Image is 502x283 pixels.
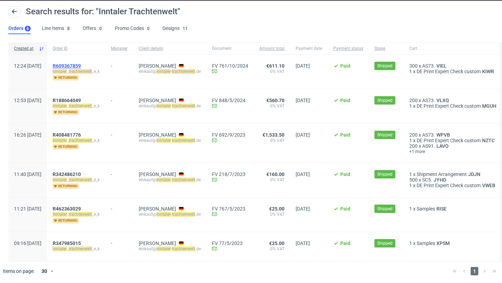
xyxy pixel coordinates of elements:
[481,138,496,143] a: NZTC
[139,98,176,103] a: [PERSON_NAME]
[263,132,284,138] span: €1,533.50
[53,98,82,103] a: R188664049
[432,177,448,183] a: JYHD
[259,177,284,183] span: 0% VAT
[481,103,498,109] span: MGUH
[259,212,284,217] span: 0% VAT
[409,171,412,177] span: 1
[409,103,412,109] span: 1
[111,129,128,138] div: -
[111,46,128,52] span: Manager
[139,177,201,183] div: einkauf@ - .de
[14,171,41,177] span: 11:40 [DATE]
[53,240,82,246] a: R347985015
[435,143,450,149] a: LAVO
[53,138,67,143] mark: inntaler
[14,98,41,103] span: 12:53 [DATE]
[417,69,481,74] span: DE Print Expert Check custom
[340,206,350,212] span: Paid
[157,177,171,182] mark: inntaler
[409,138,412,143] span: 1
[172,246,195,251] mark: trachtenwelt
[14,63,41,69] span: 12:24 [DATE]
[157,69,171,74] mark: inntaler
[269,206,284,212] span: €25.00
[340,132,350,138] span: Paid
[37,266,50,276] div: 30
[422,63,435,69] span: AS73.
[157,138,171,143] mark: inntaler
[377,132,393,138] span: Shipped
[377,63,393,69] span: Shipped
[409,177,498,183] div: x
[53,177,67,182] mark: inntaler
[417,240,435,246] span: Samples
[435,206,448,212] span: RISE
[8,23,31,34] a: Orders6
[212,206,248,212] a: FV 767/5/2023
[409,143,418,149] span: 200
[409,138,498,143] div: x
[417,103,481,109] span: DE Print Expert Check custom
[409,46,498,52] span: Cart
[481,69,495,74] a: KIWR
[53,218,79,223] span: returning
[69,177,92,182] mark: trachtenwelt
[266,63,284,69] span: €611.10
[377,171,393,177] span: Shipped
[422,132,435,138] span: AS73.
[259,46,284,52] span: Amount total
[409,206,412,212] span: 1
[435,132,451,138] span: WPVB
[139,138,201,143] div: einkauf@ - .de
[139,212,201,217] div: einkauf@ - .de
[435,98,450,103] a: VLXQ
[377,97,393,104] span: Shipped
[296,46,322,52] span: Payment date
[53,144,79,150] span: returning
[409,98,418,103] span: 200
[212,63,248,69] a: FV 761/10/2024
[147,26,150,31] div: 0
[417,171,467,177] span: Shipment Arrangement
[115,23,151,34] a: Promo Codes0
[53,63,82,69] a: R609367859
[377,240,393,246] span: Shipped
[69,246,92,251] mark: trachtenwelt
[42,23,71,34] a: Line Items8
[409,149,498,154] span: +1 more
[53,206,81,212] span: R462363029
[14,46,36,52] span: Created at
[409,177,418,183] span: 500
[53,212,100,217] span: _ _e_k
[69,69,92,74] mark: trachtenwelt
[296,171,310,177] span: [DATE]
[467,171,482,177] span: JDJN
[172,212,195,217] mark: trachtenwelt
[53,177,100,183] span: _ _e_k
[409,69,412,74] span: 1
[259,246,284,252] span: 0% VAT
[422,177,432,183] span: SC5.
[53,183,79,189] span: returning
[409,98,498,103] div: x
[417,206,435,212] span: Samples
[53,46,100,52] span: Order ID
[53,132,82,138] a: R408481776
[53,63,81,69] span: R609367859
[259,69,284,74] span: 0% VAT
[53,98,81,103] span: R188664049
[172,138,195,143] mark: trachtenwelt
[409,240,498,246] div: x
[111,95,128,103] div: -
[481,183,497,188] a: VWEB
[139,69,201,74] div: einkauf@ - .de
[157,246,171,251] mark: inntaler
[377,206,393,212] span: Shipped
[139,103,201,109] div: einkauf@ - .de
[183,26,188,31] div: 11
[340,171,350,177] span: Paid
[139,246,201,252] div: einkauf@ - .de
